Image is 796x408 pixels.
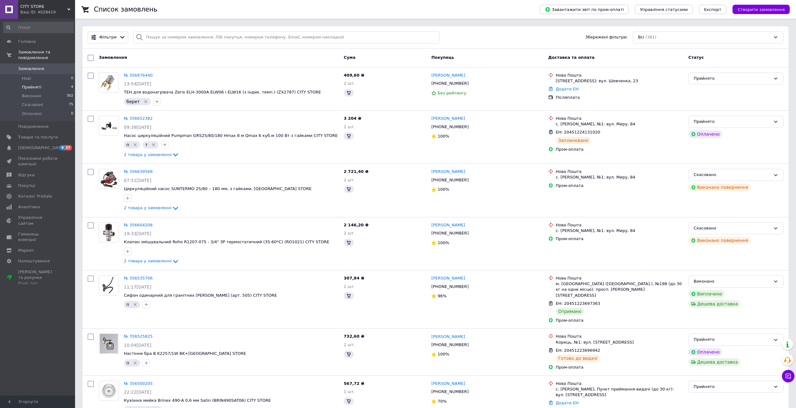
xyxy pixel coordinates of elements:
a: Клапан змішувальний Roho R1207-075 - 3/4" ЗР термостатичний (35-60*C) (RO1021) CITY STORE [124,239,329,244]
span: 2 шт. [344,231,355,235]
span: Замовлення [18,66,44,72]
a: ТЕН для водонагрівача Zerix ELH-3000A ELW06 і ELW16 (з індик. темп.) (ZX2787) CITY STORE [124,90,321,94]
span: Оплачені [22,111,42,117]
img: Фото товару [100,334,118,353]
div: [PHONE_NUMBER] [430,283,470,291]
a: [PERSON_NAME] [431,116,465,122]
span: Експорт [704,7,722,12]
div: Ваш ID: 4028419 [20,9,75,15]
button: Завантажити звіт по пром-оплаті [540,5,629,14]
div: Прийнято [694,384,771,390]
span: 09:39[DATE] [124,125,151,130]
span: 13:54[DATE] [124,81,151,86]
div: Виконано повернення [688,237,751,244]
a: [PERSON_NAME] [431,73,465,78]
a: [PERSON_NAME] [431,169,465,175]
span: 2 шт. [344,178,355,182]
span: Фільтри [99,34,117,40]
img: Фото товару [99,381,119,400]
span: 70% [438,399,447,404]
span: 2 шт. [344,342,355,347]
div: Готово до видачі [556,355,600,362]
button: Експорт [699,5,727,14]
span: Без рейтингу [438,91,466,95]
div: Нова Пошта [556,222,683,228]
span: Створити замовлення [738,7,785,12]
div: Скасовано [694,225,771,232]
span: 4 [71,84,73,90]
span: Замовлення [99,55,127,60]
span: 2 товара у замовленні [124,152,172,157]
div: Пром-оплата [556,183,683,189]
a: Фото товару [99,116,119,136]
span: Cума [344,55,355,60]
div: Отримано [556,308,584,315]
img: Фото товару [99,73,119,92]
div: Нова Пошта [556,381,683,386]
span: 11:17[DATE] [124,285,151,290]
span: Маркет [18,248,34,253]
a: Створити замовлення [726,7,790,12]
span: 37 [65,145,72,150]
a: № 356652382 [124,116,153,121]
span: Доставка та оплата [548,55,595,60]
div: Дешева доставка [688,300,740,308]
div: [STREET_ADDRESS]: вул. Шевченка, 23 [556,78,683,84]
svg: Видалити мітку [133,360,138,365]
span: 19:33[DATE] [124,231,151,236]
span: 409,60 ₴ [344,73,364,78]
div: [PHONE_NUMBER] [430,388,470,396]
div: Заплановано [556,137,591,144]
a: Додати ЕН [556,87,579,91]
div: [PHONE_NUMBER] [430,176,470,184]
img: Фото товару [99,169,119,189]
div: Дешева доставка [688,358,740,366]
svg: Видалити мітку [151,142,156,147]
span: 10:04[DATE] [124,343,151,348]
span: 96% [438,294,447,298]
span: Головна [18,39,36,44]
a: Кухонна мийка Brinex 490-A 0,6 мм Satin (BRIN490SAT06) CITY STORE [124,398,271,403]
div: Прийнято [694,118,771,125]
div: Оплачено [688,130,722,138]
div: [PHONE_NUMBER] [430,123,470,131]
div: Прийнято [694,75,771,82]
span: 9 [60,145,65,150]
span: 2 шт. [344,81,355,86]
span: Каталог ProSale [18,194,52,199]
span: 100% [438,187,449,192]
span: Циркуляційний насос SUNTERMO 25/80 – 180 мм, з гайками, [GEOGRAPHIC_DATA] STORE [124,186,312,191]
div: м. [GEOGRAPHIC_DATA] ([GEOGRAPHIC_DATA].), №198 (до 30 кг на одне місце): просп. [PERSON_NAME][ST... [556,281,683,298]
span: Відгуки [18,172,34,178]
a: [PERSON_NAME] [431,334,465,340]
div: Післяплата [556,95,683,100]
div: Нова Пошта [556,169,683,174]
span: 2 товара у замовленні [124,259,172,264]
a: Сифон одинарний для гранітних [PERSON_NAME] (арт. 505) CITY STORE [124,293,277,298]
div: Оплачено [688,348,722,356]
div: с. [PERSON_NAME], №1: вул. Миру, 84 [556,174,683,180]
img: Фото товару [99,116,119,135]
span: 22:22[DATE] [124,390,151,395]
span: [DEMOGRAPHIC_DATA] [18,145,64,151]
span: 567,72 ₴ [344,381,364,386]
div: Виконано [694,278,771,285]
span: Всі [638,34,644,40]
span: п [126,302,129,307]
span: Гаманець компанії [18,231,58,243]
span: (381) [646,35,657,39]
a: [PERSON_NAME] [431,222,465,228]
button: Створити замовлення [733,5,790,14]
div: Пром-оплата [556,236,683,242]
span: ЕН: 20451224131020 [556,130,600,134]
span: 307,84 ₴ [344,276,364,280]
a: № 356535706 [124,276,153,280]
span: Прийняті [22,84,41,90]
span: 100% [438,134,449,139]
span: 07:51[DATE] [124,178,151,183]
svg: Видалити мітку [133,142,138,147]
a: Додати ЕН [556,400,579,405]
span: 2 шт. [344,284,355,289]
span: Насос циркуляційний Pumpman GRS25/80/180 Нmax 8 м Qmax 6 куб.м 100 Вт з гайками CITY STORE [124,133,338,138]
